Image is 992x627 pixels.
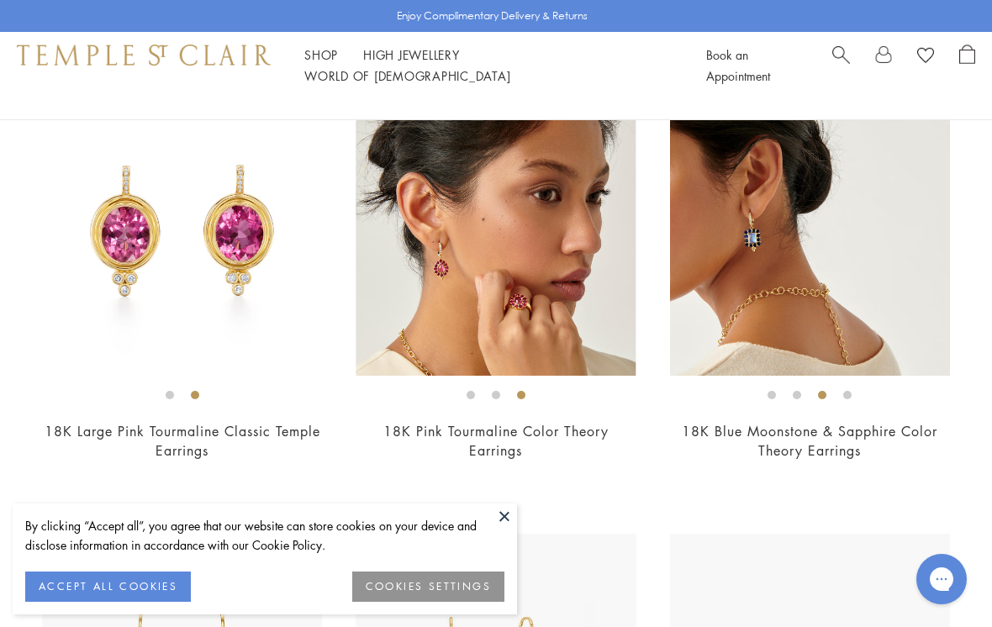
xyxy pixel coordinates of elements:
[397,8,588,24] p: Enjoy Complimentary Delivery & Returns
[45,422,320,460] a: 18K Large Pink Tourmaline Classic Temple Earrings
[917,45,934,70] a: View Wishlist
[670,96,950,376] img: 18K Blue Moonstone & Sapphire Color Theory Earrings
[363,46,460,63] a: High JewelleryHigh Jewellery
[304,67,510,84] a: World of [DEMOGRAPHIC_DATA]World of [DEMOGRAPHIC_DATA]
[383,422,609,460] a: 18K Pink Tourmaline Color Theory Earrings
[304,45,668,87] nav: Main navigation
[42,96,322,376] img: E16105-PVPT10V
[832,45,850,87] a: Search
[959,45,975,87] a: Open Shopping Bag
[25,516,504,555] div: By clicking “Accept all”, you agree that our website can store cookies on your device and disclos...
[356,96,636,376] img: 18K Pink Tourmaline & Ruby Color Theory Earrings
[352,572,504,602] button: COOKIES SETTINGS
[706,46,770,84] a: Book an Appointment
[304,46,338,63] a: ShopShop
[17,45,271,65] img: Temple St. Clair
[908,548,975,610] iframe: Gorgias live chat messenger
[25,572,191,602] button: ACCEPT ALL COOKIES
[682,422,937,460] a: 18K Blue Moonstone & Sapphire Color Theory Earrings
